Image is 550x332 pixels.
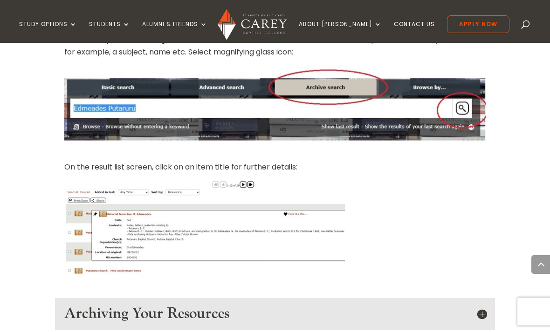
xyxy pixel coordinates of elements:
a: About [PERSON_NAME] [299,21,382,43]
a: Apply Now [447,15,509,33]
h5: Archiving Your Resources [64,305,486,323]
div: Near the top of the catalogue screen is the search box. Select the Archive search option, then en... [64,24,486,279]
a: Study Options [19,21,77,43]
a: Alumni & Friends [142,21,207,43]
p: On the result list screen, click on an item title for further details: [64,161,486,181]
a: Contact Us [394,21,435,43]
img: Carey Baptist College [218,9,286,40]
a: Students [89,21,130,43]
